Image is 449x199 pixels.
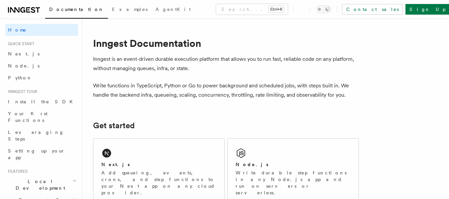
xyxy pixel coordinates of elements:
[101,161,130,168] h2: Next.js
[8,51,40,56] span: Next.js
[8,130,64,142] span: Leveraging Steps
[156,7,191,12] span: AgentKit
[8,111,48,123] span: Your first Functions
[93,37,359,49] h1: Inngest Documentation
[93,81,359,100] p: Write functions in TypeScript, Python or Go to power background and scheduled jobs, with steps bu...
[236,169,351,196] p: Write durable step functions in any Node.js app and run on servers or serverless.
[5,178,72,191] span: Local Development
[5,169,28,174] span: Features
[5,41,34,47] span: Quick start
[8,99,77,104] span: Install the SDK
[342,4,403,15] a: Contact sales
[5,96,78,108] a: Install the SDK
[5,24,78,36] a: Home
[112,7,148,12] span: Examples
[45,2,108,19] a: Documentation
[5,108,78,126] a: Your first Functions
[8,75,32,80] span: Python
[5,60,78,72] a: Node.js
[8,148,65,160] span: Setting up your app
[216,4,288,15] button: Search...Ctrl+K
[5,126,78,145] a: Leveraging Steps
[269,6,284,13] kbd: Ctrl+K
[5,145,78,163] a: Setting up your app
[5,72,78,84] a: Python
[93,121,135,130] a: Get started
[5,175,78,194] button: Local Development
[101,169,216,196] p: Add queueing, events, crons, and step functions to your Next app on any cloud provider.
[49,7,104,12] span: Documentation
[8,63,40,68] span: Node.js
[315,5,331,13] button: Toggle dark mode
[108,2,152,18] a: Examples
[8,27,27,33] span: Home
[5,89,37,94] span: Inngest tour
[152,2,195,18] a: AgentKit
[5,48,78,60] a: Next.js
[93,54,359,73] p: Inngest is an event-driven durable execution platform that allows you to run fast, reliable code ...
[236,161,269,168] h2: Node.js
